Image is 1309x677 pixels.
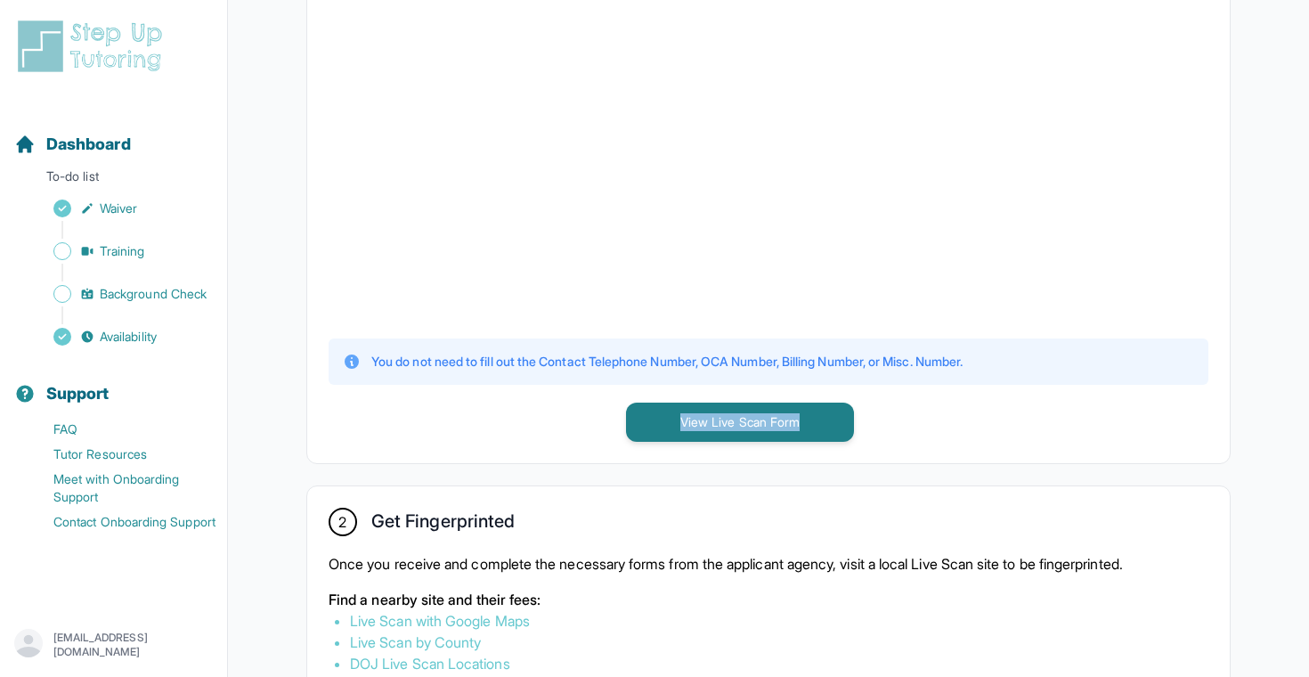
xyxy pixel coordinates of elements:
button: Dashboard [7,103,220,164]
p: You do not need to fill out the Contact Telephone Number, OCA Number, Billing Number, or Misc. Nu... [371,353,963,371]
a: FAQ [14,417,227,442]
button: Support [7,353,220,413]
p: To-do list [7,167,220,192]
span: Training [100,242,145,260]
a: Training [14,239,227,264]
a: Background Check [14,281,227,306]
button: [EMAIL_ADDRESS][DOMAIN_NAME] [14,629,213,661]
a: Availability [14,324,227,349]
button: View Live Scan Form [626,403,854,442]
span: Waiver [100,200,137,217]
a: Meet with Onboarding Support [14,467,227,510]
span: Background Check [100,285,207,303]
span: Dashboard [46,132,131,157]
p: Find a nearby site and their fees: [329,589,1208,610]
a: DOJ Live Scan Locations [350,655,510,673]
img: logo [14,18,173,75]
a: Live Scan by County [350,633,481,651]
span: Support [46,381,110,406]
a: Contact Onboarding Support [14,510,227,534]
a: Dashboard [14,132,131,157]
a: Tutor Resources [14,442,227,467]
a: Live Scan with Google Maps [350,612,530,630]
a: View Live Scan Form [626,412,854,430]
a: Waiver [14,196,227,221]
p: [EMAIL_ADDRESS][DOMAIN_NAME] [53,631,213,659]
span: Availability [100,328,157,346]
h2: Get Fingerprinted [371,510,515,539]
span: 2 [338,511,346,533]
p: Once you receive and complete the necessary forms from the applicant agency, visit a local Live S... [329,553,1208,575]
